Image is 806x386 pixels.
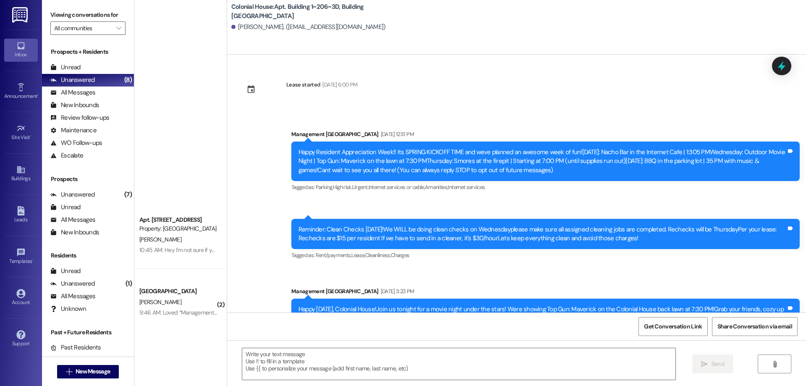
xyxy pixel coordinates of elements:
div: [DATE] 6:00 PM [320,80,357,89]
div: Residents [42,251,134,260]
div: Unanswered [50,190,95,199]
span: [PERSON_NAME] [139,236,181,243]
div: New Inbounds [50,101,99,110]
button: Get Conversation Link [639,317,707,336]
a: Site Visit • [4,121,38,144]
div: Happy Resident Appreciation Week!! Its SPRING KICKOFF TIME and weve planned an awesome week of fu... [298,148,786,175]
div: Escalate [50,151,83,160]
div: Unread [50,267,81,276]
span: Cleanliness , [365,252,391,259]
div: Management [GEOGRAPHIC_DATA] [291,287,800,299]
div: All Messages [50,215,95,224]
span: [PERSON_NAME] [139,298,181,306]
div: (7) [122,188,134,201]
button: New Message [57,365,119,378]
input: All communities [54,21,112,35]
span: • [37,92,39,98]
div: Tagged as: [291,181,800,193]
div: Happy [DATE], Colonial House!Join us tonight for a movie night under the stars! Were showing Top ... [298,305,786,323]
div: Prospects [42,175,134,184]
div: New Inbounds [50,228,99,237]
div: (8) [122,74,134,87]
div: [DATE] 12:13 PM [379,130,414,139]
div: Management [GEOGRAPHIC_DATA] [291,130,800,142]
button: Share Conversation via email [712,317,798,336]
i:  [66,368,72,375]
label: Viewing conversations for [50,8,126,21]
div: Property: [GEOGRAPHIC_DATA] [139,224,217,233]
div: WO Follow-ups [50,139,102,147]
span: New Message [76,367,110,376]
i:  [116,25,121,32]
span: Parking , [316,184,333,191]
span: • [30,133,31,139]
img: ResiDesk Logo [12,7,29,23]
div: All Messages [50,292,95,301]
div: [DATE] 3:23 PM [379,287,414,296]
span: Share Conversation via email [717,322,792,331]
span: Internet services [448,184,485,191]
span: High risk , [333,184,353,191]
div: Unanswered [50,279,95,288]
span: Urgent , [352,184,368,191]
button: Send [692,354,733,373]
a: Inbox [4,39,38,61]
span: Internet services or cable , [369,184,425,191]
div: Review follow-ups [50,113,109,122]
div: Lease started [286,80,321,89]
a: Account [4,286,38,309]
span: • [32,257,34,263]
div: Tagged as: [291,249,800,261]
div: Unread [50,203,81,212]
div: Maintenance [50,126,97,135]
div: Unanswered [50,76,95,84]
span: Amenities , [425,184,448,191]
div: All Messages [50,88,95,97]
div: Prospects + Residents [42,47,134,56]
div: 10:45 AM: Hey I'm not sure if you need to know this but I am planning on moving in a day early fo... [139,246,513,254]
span: Charges [391,252,409,259]
span: Get Conversation Link [644,322,702,331]
a: Support [4,328,38,350]
div: [GEOGRAPHIC_DATA] [139,287,217,296]
div: Past Residents [50,343,101,352]
div: Apt. [STREET_ADDRESS] [139,215,217,224]
i:  [772,361,778,368]
div: Unknown [50,305,86,313]
i:  [701,361,707,368]
span: Lease , [351,252,365,259]
div: [PERSON_NAME]. ([EMAIL_ADDRESS][DOMAIN_NAME]) [231,23,386,32]
a: Templates • [4,245,38,268]
div: Reminder: Clean Checks [DATE]!We WILL be doing clean checks on Wednesdayplease make sure all assi... [298,225,786,243]
div: Unread [50,63,81,72]
a: Leads [4,204,38,226]
a: Buildings [4,163,38,185]
div: Past + Future Residents [42,328,134,337]
span: Rent/payments , [316,252,351,259]
span: Send [711,360,724,368]
b: Colonial House: Apt. Building 1~206~3D, Building [GEOGRAPHIC_DATA] [231,3,399,21]
div: (1) [123,277,134,290]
